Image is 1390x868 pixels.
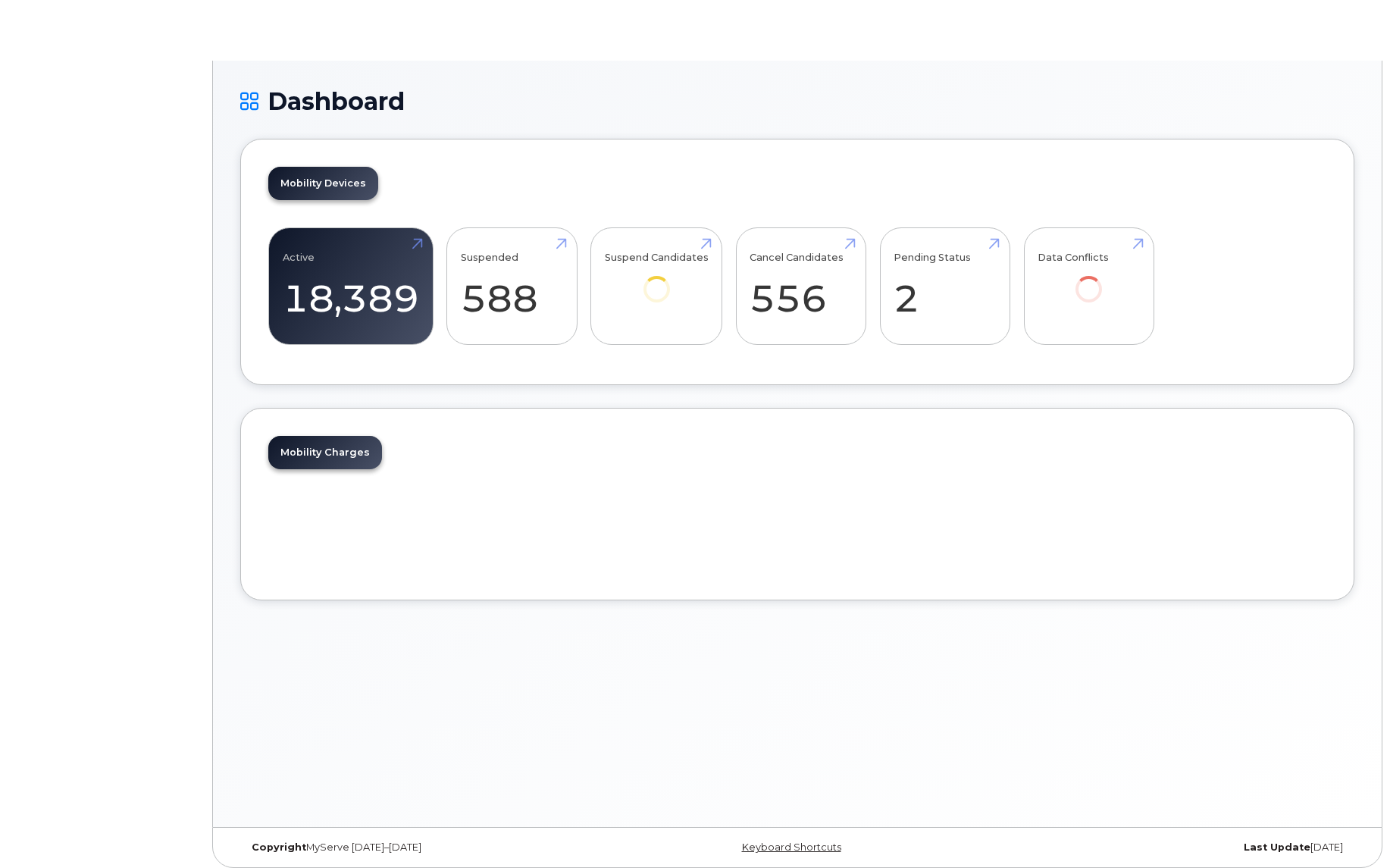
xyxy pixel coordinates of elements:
div: [DATE] [983,841,1354,854]
a: Mobility Charges [268,436,382,469]
strong: Copyright [252,841,306,853]
a: Suspend Candidates [605,237,709,324]
a: Cancel Candidates 556 [750,237,852,337]
a: Active 18,389 [283,237,419,337]
a: Mobility Devices [268,167,378,200]
a: Suspended 588 [461,237,563,337]
h1: Dashboard [240,88,1354,114]
div: MyServe [DATE]–[DATE] [240,841,612,854]
a: Keyboard Shortcuts [742,841,841,853]
a: Pending Status 2 [894,237,996,337]
strong: Last Update [1244,841,1310,853]
a: Data Conflicts [1038,237,1140,324]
